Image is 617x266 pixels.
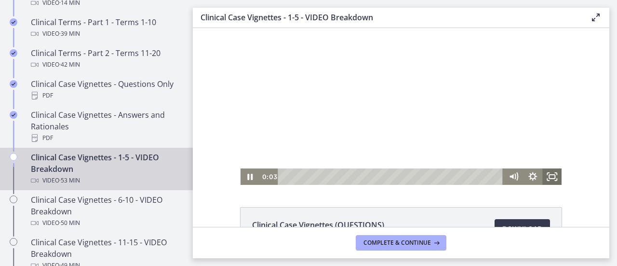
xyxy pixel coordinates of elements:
[31,59,181,70] div: Video
[59,59,80,70] span: · 42 min
[10,18,17,26] i: Completed
[31,152,181,186] div: Clinical Case Vignettes - 1-5 - VIDEO Breakdown
[31,217,181,229] div: Video
[31,90,181,101] div: PDF
[31,132,181,144] div: PDF
[311,140,330,157] button: Mute
[349,140,369,157] button: Fullscreen
[31,175,181,186] div: Video
[193,28,609,185] iframe: Video Lesson
[502,223,542,235] span: Download
[10,111,17,119] i: Completed
[10,80,17,88] i: Completed
[31,47,181,70] div: Clinical Terms - Part 2 - Terms 11-20
[10,49,17,57] i: Completed
[356,235,446,251] button: Complete & continue
[59,217,80,229] span: · 50 min
[31,194,181,229] div: Clinical Case Vignettes - 6-10 - VIDEO Breakdown
[59,175,80,186] span: · 53 min
[31,16,181,40] div: Clinical Terms - Part 1 - Terms 1-10
[31,78,181,101] div: Clinical Case Vignettes - Questions Only
[495,219,550,238] a: Download
[252,219,384,231] span: Clinical Case Vignettes (QUESTIONS)
[59,28,80,40] span: · 39 min
[330,140,349,157] button: Show settings menu
[363,239,431,247] span: Complete & continue
[31,109,181,144] div: Clinical Case Vignettes - Answers and Rationales
[201,12,575,23] h3: Clinical Case Vignettes - 1-5 - VIDEO Breakdown
[31,28,181,40] div: Video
